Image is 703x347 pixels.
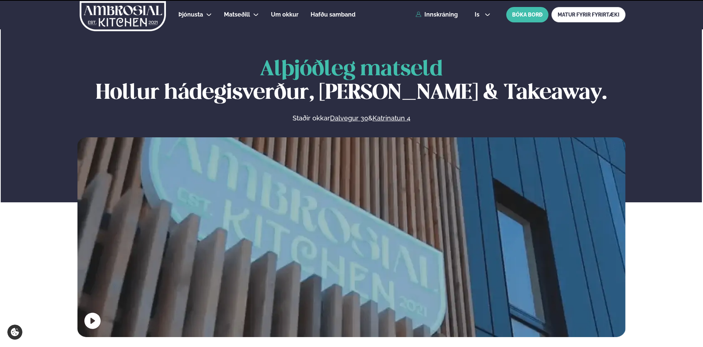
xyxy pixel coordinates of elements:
button: BÓKA BORÐ [506,7,548,22]
button: is [469,12,496,18]
a: Katrinatun 4 [373,114,410,123]
p: Staðir okkar & [213,114,490,123]
img: logo [79,1,167,31]
a: Cookie settings [7,325,22,340]
a: MATUR FYRIR FYRIRTÆKI [551,7,626,22]
a: Hafðu samband [311,10,355,19]
span: Um okkur [271,11,298,18]
h1: Hollur hádegisverður, [PERSON_NAME] & Takeaway. [77,58,626,105]
span: is [475,12,482,18]
span: Þjónusta [178,11,203,18]
a: Innskráning [416,11,458,18]
a: Um okkur [271,10,298,19]
a: Þjónusta [178,10,203,19]
span: Matseðill [224,11,250,18]
span: Hafðu samband [311,11,355,18]
a: Matseðill [224,10,250,19]
span: Alþjóðleg matseld [260,59,443,80]
a: Dalvegur 30 [330,114,368,123]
